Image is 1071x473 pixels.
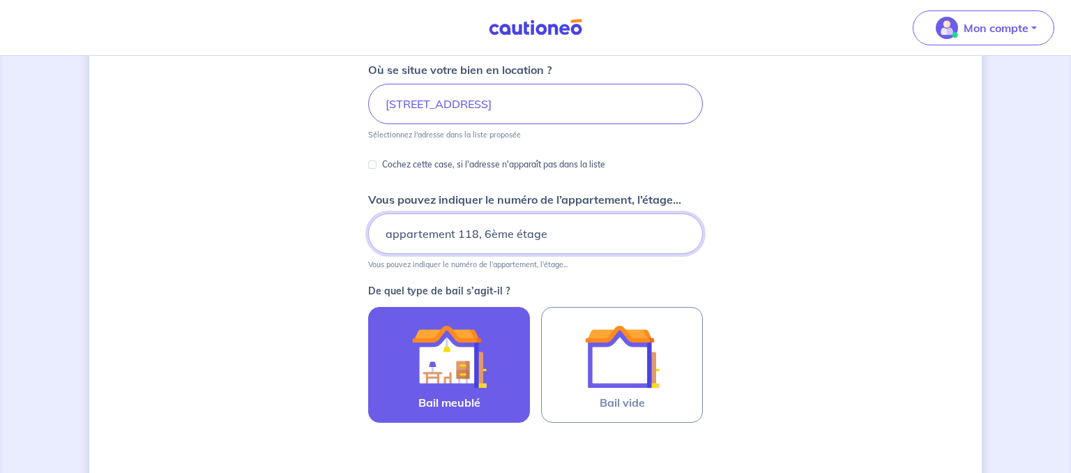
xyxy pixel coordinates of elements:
[913,10,1054,45] button: illu_account_valid_menu.svgMon compte
[368,286,703,296] p: De quel type de bail s’agit-il ?
[368,213,703,254] input: Appartement 2
[368,130,521,140] p: Sélectionnez l'adresse dans la liste proposée
[368,260,568,269] p: Vous pouvez indiquer le numéro de l’appartement, l’étage...
[418,394,480,411] span: Bail meublé
[368,191,681,208] p: Vous pouvez indiquer le numéro de l’appartement, l’étage...
[600,394,645,411] span: Bail vide
[368,61,552,78] p: Où se situe votre bien en location ?
[936,17,958,39] img: illu_account_valid_menu.svg
[382,156,605,173] p: Cochez cette case, si l'adresse n'apparaît pas dans la liste
[368,84,703,124] input: 2 rue de paris, 59000 lille
[411,319,487,394] img: illu_furnished_lease.svg
[584,319,660,394] img: illu_empty_lease.svg
[483,19,588,36] img: Cautioneo
[964,20,1028,36] p: Mon compte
